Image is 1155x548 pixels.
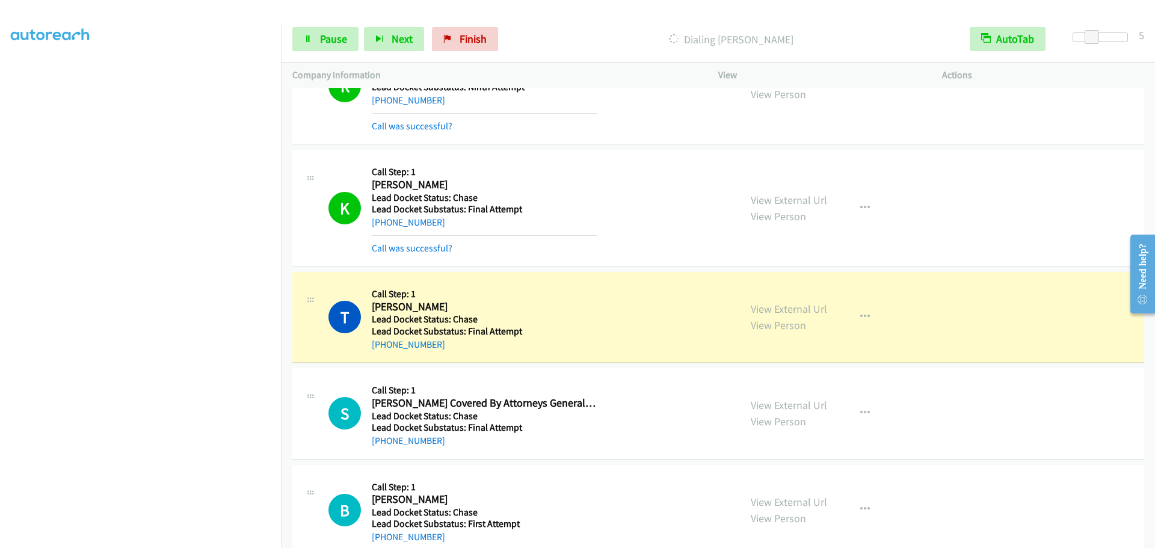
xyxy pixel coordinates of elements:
h5: Lead Docket Substatus: Final Attempt [372,203,597,215]
a: [PHONE_NUMBER] [372,531,445,543]
a: [PHONE_NUMBER] [372,94,445,106]
div: The call is yet to be attempted [328,494,361,526]
h2: [PERSON_NAME] [372,300,597,314]
a: Call was successful? [372,120,452,132]
p: Dialing [PERSON_NAME] [514,31,948,48]
span: Pause [320,32,347,46]
h2: [PERSON_NAME] Covered By Attorneys General [PERSON_NAME] [372,396,597,410]
a: [PHONE_NUMBER] [372,339,445,350]
h1: T [328,301,361,333]
a: View Person [751,87,806,101]
a: [PHONE_NUMBER] [372,217,445,228]
h5: Lead Docket Substatus: Final Attempt [372,325,597,337]
a: View Person [751,318,806,332]
p: View [718,68,920,82]
div: The call is yet to be attempted [328,397,361,429]
h1: K [328,192,361,224]
h5: Lead Docket Status: Chase [372,410,597,422]
span: Next [392,32,413,46]
a: View External Url [751,398,827,412]
a: View Person [751,511,806,525]
a: Finish [432,27,498,51]
h2: [PERSON_NAME] [372,178,597,192]
h5: Lead Docket Status: Chase [372,192,597,204]
h5: Call Step: 1 [372,166,597,178]
h5: Call Step: 1 [372,288,597,300]
a: [PHONE_NUMBER] [372,435,445,446]
a: View External Url [751,193,827,207]
h5: Call Step: 1 [372,481,597,493]
h5: Lead Docket Substatus: Final Attempt [372,422,597,434]
a: Pause [292,27,359,51]
a: Call was successful? [372,242,452,254]
button: Next [364,27,424,51]
h5: Lead Docket Status: Chase [372,506,597,519]
h2: [PERSON_NAME] [372,493,597,506]
h5: Call Step: 1 [372,384,597,396]
h5: Lead Docket Status: Chase [372,313,597,325]
a: View External Url [751,302,827,316]
p: Company Information [292,68,697,82]
h1: S [328,397,361,429]
div: 5 [1139,27,1144,43]
h1: B [328,494,361,526]
button: AutoTab [970,27,1046,51]
a: View Person [751,414,806,428]
a: View Person [751,209,806,223]
iframe: Resource Center [1120,226,1155,322]
span: Finish [460,32,487,46]
h5: Lead Docket Substatus: First Attempt [372,518,597,530]
h5: Lead Docket Substatus: Ninth Attempt [372,81,597,93]
a: View External Url [751,495,827,509]
p: Actions [942,68,1144,82]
